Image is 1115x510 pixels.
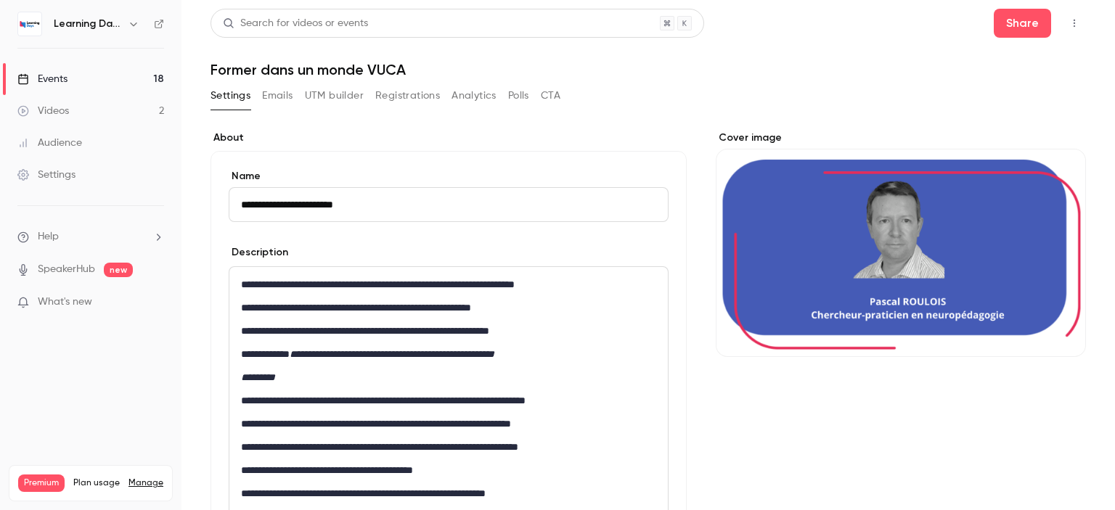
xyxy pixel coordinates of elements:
button: Polls [508,84,529,107]
div: Audience [17,136,82,150]
label: Name [229,169,669,184]
div: Search for videos or events [223,16,368,31]
span: What's new [38,295,92,310]
section: Cover image [716,131,1086,357]
div: Domaine [75,86,112,95]
img: website_grey.svg [23,38,35,49]
button: Settings [211,84,250,107]
a: SpeakerHub [38,262,95,277]
button: Registrations [375,84,440,107]
button: Analytics [452,84,497,107]
button: CTA [541,84,560,107]
div: Mots-clés [181,86,222,95]
img: Learning Days [18,12,41,36]
div: Domaine: [DOMAIN_NAME] [38,38,164,49]
button: UTM builder [305,84,364,107]
span: Help [38,229,59,244]
li: help-dropdown-opener [17,229,164,244]
iframe: Noticeable Trigger [147,296,164,309]
div: Events [17,72,68,86]
img: logo_orange.svg [23,23,35,35]
h1: Former dans un monde VUCA [211,61,1086,78]
label: Description [229,245,288,260]
a: Manage [128,477,163,489]
span: new [104,263,133,277]
div: Settings [17,168,75,182]
h6: Learning Days [54,17,122,31]
span: Plan usage [73,477,120,489]
button: Share [994,9,1051,38]
span: Premium [18,474,65,492]
img: tab_domain_overview_orange.svg [59,84,70,96]
img: tab_keywords_by_traffic_grey.svg [165,84,176,96]
label: Cover image [716,131,1086,145]
div: Videos [17,104,69,118]
label: About [211,131,687,145]
div: v 4.0.25 [41,23,71,35]
button: Emails [262,84,293,107]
